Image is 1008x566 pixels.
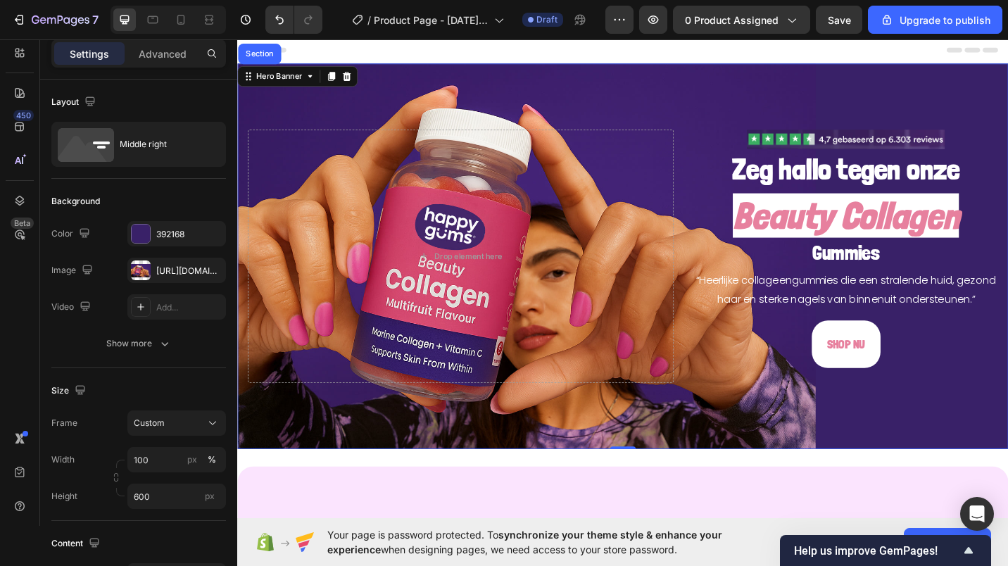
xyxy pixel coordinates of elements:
span: Save [828,14,851,26]
p: 7 [92,11,99,28]
span: 0 product assigned [685,13,779,27]
div: 450 [13,110,34,121]
div: Video [51,298,94,317]
button: % [184,451,201,468]
div: Size [51,382,89,401]
iframe: Design area [237,37,1008,520]
div: Beta [11,218,34,229]
button: 7 [6,6,105,34]
button: Upgrade to publish [868,6,1002,34]
span: SHOP NU [646,329,688,345]
div: Open Intercom Messenger [960,497,994,531]
i: Beauty Collagen [543,171,790,220]
img: gempages_584425626782401396-8066e5ec-eda9-42c0-b761-486f177bf946.png [558,101,775,122]
span: px [205,491,215,501]
div: Add... [156,301,222,314]
div: [URL][DOMAIN_NAME] [156,265,222,277]
button: Show more [51,331,226,356]
p: “Heerlijke collageengummies die een stralende huid, gezond haar en sterke nagels van binnenuit on... [502,257,832,298]
span: / [367,13,371,27]
div: Background [51,195,100,208]
p: ⁠⁠⁠⁠⁠⁠⁠ [502,169,832,222]
div: Middle right [120,128,206,161]
div: Upgrade to publish [880,13,990,27]
span: Draft [536,13,557,26]
label: Frame [51,417,77,429]
div: Drop element here [215,234,290,246]
span: Product Page - [DATE] 15:39:38 [374,13,489,27]
h2: Rich Text Editor. Editing area: main [500,168,833,223]
label: Width [51,453,75,466]
button: Show survey - Help us improve GemPages! [794,542,977,559]
span: synchronize your theme style & enhance your experience [327,529,722,555]
div: Color [51,225,93,244]
button: Save [816,6,862,34]
label: Height [51,490,77,503]
div: Undo/Redo [265,6,322,34]
div: Image [51,261,96,280]
input: px% [127,447,226,472]
div: px [187,453,197,466]
button: Allow access [904,528,991,556]
button: <p><span style="font-size:19px;">SHOP NU</span></p> [629,310,705,363]
span: Gummies [630,223,704,249]
input: px [127,484,226,509]
div: Layout [51,93,99,112]
div: 392168 [156,228,222,241]
div: Section [6,14,42,23]
span: Help us improve GemPages! [794,544,960,558]
p: Settings [70,46,109,61]
div: Content [51,534,103,553]
h2: Zeg hallo tegen onze [500,122,833,168]
button: px [203,451,220,468]
div: % [208,453,216,466]
div: Hero Banner [18,37,74,49]
span: Your page is password protected. To when designing pages, we need access to your store password. [327,527,777,557]
p: Advanced [139,46,187,61]
div: Show more [106,337,172,351]
span: Custom [134,417,165,429]
button: 0 product assigned [673,6,810,34]
button: Custom [127,410,226,436]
